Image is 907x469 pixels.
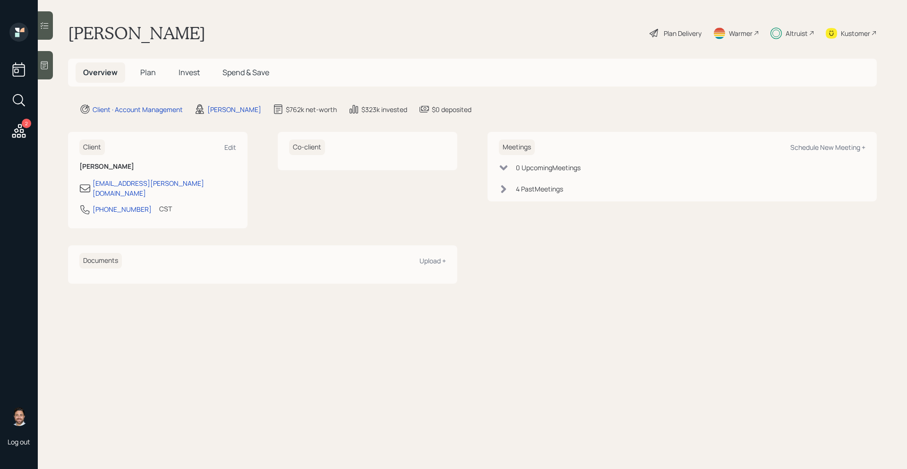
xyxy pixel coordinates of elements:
[419,256,446,265] div: Upload +
[664,28,702,38] div: Plan Delivery
[361,104,407,114] div: $323k invested
[286,104,337,114] div: $762k net-worth
[516,184,563,194] div: 4 Past Meeting s
[179,67,200,78] span: Invest
[9,407,28,426] img: michael-russo-headshot.png
[289,139,325,155] h6: Co-client
[79,139,105,155] h6: Client
[207,104,261,114] div: [PERSON_NAME]
[79,253,122,269] h6: Documents
[79,163,236,171] h6: [PERSON_NAME]
[93,178,236,198] div: [EMAIL_ADDRESS][PERSON_NAME][DOMAIN_NAME]
[93,104,183,114] div: Client · Account Management
[516,163,581,173] div: 0 Upcoming Meeting s
[93,204,152,214] div: [PHONE_NUMBER]
[68,23,205,43] h1: [PERSON_NAME]
[222,67,269,78] span: Spend & Save
[499,139,535,155] h6: Meetings
[140,67,156,78] span: Plan
[841,28,870,38] div: Kustomer
[432,104,471,114] div: $0 deposited
[159,204,172,214] div: CST
[22,119,31,128] div: 2
[224,143,236,152] div: Edit
[790,143,865,152] div: Schedule New Meeting +
[729,28,753,38] div: Warmer
[83,67,118,78] span: Overview
[786,28,808,38] div: Altruist
[8,437,30,446] div: Log out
